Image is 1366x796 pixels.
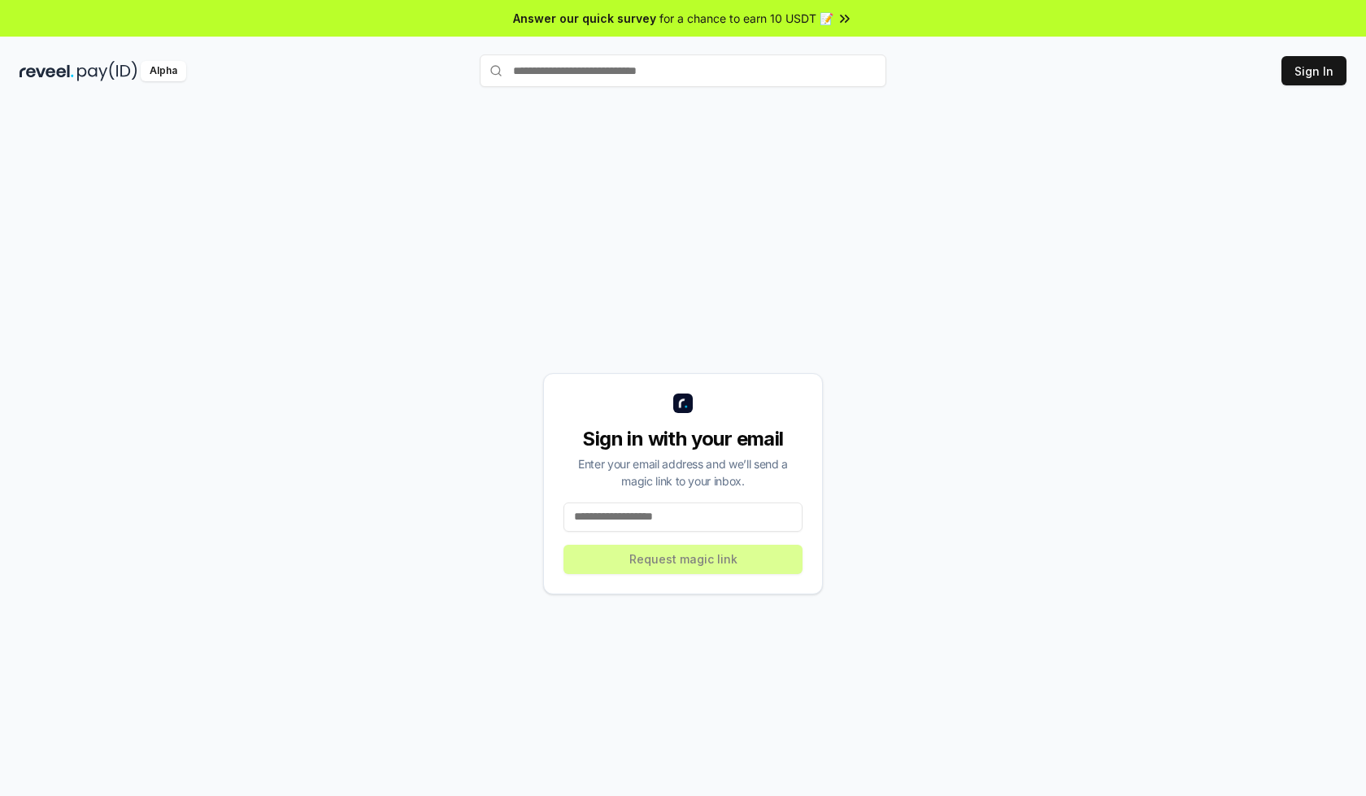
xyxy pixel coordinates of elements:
[659,10,833,27] span: for a chance to earn 10 USDT 📝
[141,61,186,81] div: Alpha
[77,61,137,81] img: pay_id
[20,61,74,81] img: reveel_dark
[563,426,803,452] div: Sign in with your email
[673,394,693,413] img: logo_small
[513,10,656,27] span: Answer our quick survey
[1281,56,1346,85] button: Sign In
[563,455,803,489] div: Enter your email address and we’ll send a magic link to your inbox.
